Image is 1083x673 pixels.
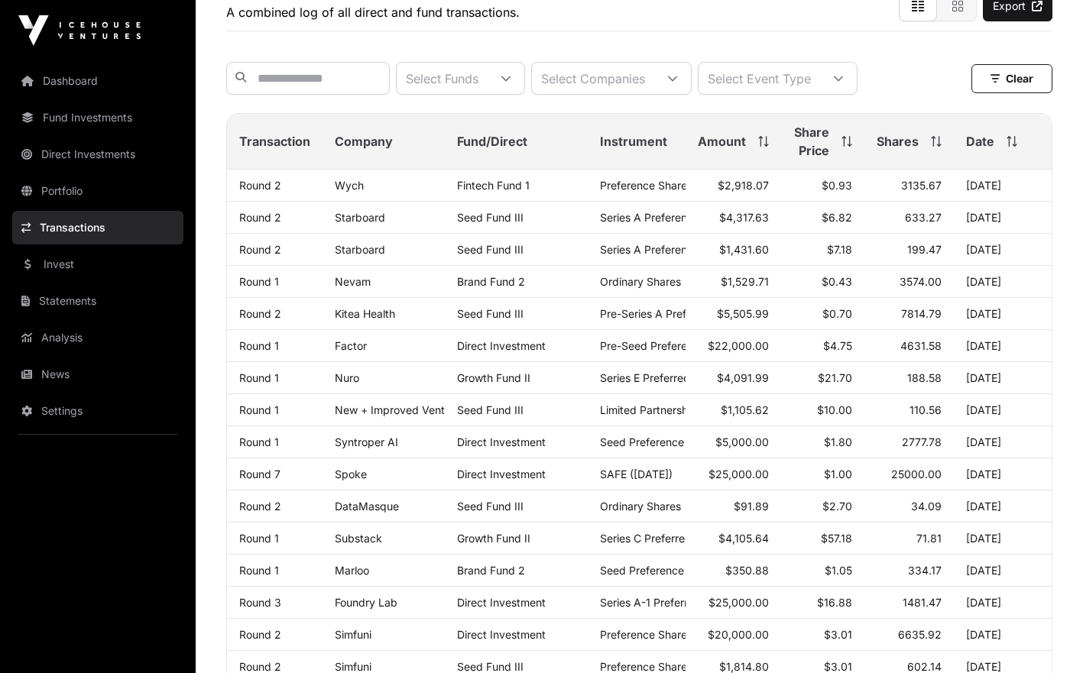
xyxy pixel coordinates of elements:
[457,403,524,416] a: Seed Fund III
[822,275,852,288] span: $0.43
[954,298,1052,330] td: [DATE]
[600,628,692,641] span: Preference Shares
[793,123,829,160] span: Share Price
[239,468,280,480] a: Round 7
[335,275,371,288] a: Nevam
[457,628,546,641] span: Direct Investment
[397,63,488,94] div: Select Funds
[12,394,183,428] a: Settings
[600,132,667,150] span: Instrument
[457,596,546,609] span: Direct Investment
[686,555,781,587] td: $350.88
[907,660,942,673] span: 602.14
[686,523,781,555] td: $4,105.64
[600,307,758,320] span: Pre-Series A Preference Shares
[600,468,673,480] span: SAFE ([DATE])
[12,64,183,98] a: Dashboard
[824,628,852,641] span: $3.01
[822,307,852,320] span: $0.70
[825,564,852,577] span: $1.05
[239,596,281,609] a: Round 3
[600,500,681,513] span: Ordinary Shares
[12,284,183,318] a: Statements
[824,660,852,673] span: $3.01
[818,371,852,384] span: $21.70
[827,243,852,256] span: $7.18
[954,234,1052,266] td: [DATE]
[239,435,279,448] a: Round 1
[905,211,942,224] span: 633.27
[954,202,1052,234] td: [DATE]
[686,619,781,651] td: $20,000.00
[532,63,654,94] div: Select Companies
[239,532,279,545] a: Round 1
[600,179,692,192] span: Preference Shares
[457,500,524,513] a: Seed Fund III
[239,339,279,352] a: Round 1
[686,266,781,298] td: $1,529.71
[239,179,281,192] a: Round 2
[817,403,852,416] span: $10.00
[600,660,692,673] span: Preference Shares
[335,339,367,352] a: Factor
[898,628,942,641] span: 6635.92
[817,596,852,609] span: $16.88
[457,243,524,256] a: Seed Fund III
[900,339,942,352] span: 4631.58
[239,628,281,641] a: Round 2
[335,179,364,192] a: Wych
[900,275,942,288] span: 3574.00
[891,468,942,480] span: 25000.00
[902,435,942,448] span: 2777.78
[954,426,1052,458] td: [DATE]
[954,362,1052,394] td: [DATE]
[457,532,530,545] a: Growth Fund II
[698,132,746,150] span: Amount
[954,266,1052,298] td: [DATE]
[600,435,721,448] span: Seed Preference Shares
[954,330,1052,362] td: [DATE]
[335,132,393,150] span: Company
[12,101,183,134] a: Fund Investments
[600,564,721,577] span: Seed Preference Shares
[457,371,530,384] a: Growth Fund II
[1007,600,1083,673] div: Chat Widget
[239,211,281,224] a: Round 2
[239,275,279,288] a: Round 1
[457,307,524,320] a: Seed Fund III
[335,243,385,256] a: Starboard
[903,596,942,609] span: 1481.47
[907,371,942,384] span: 188.58
[335,532,382,545] a: Substack
[239,371,279,384] a: Round 1
[911,500,942,513] span: 34.09
[335,435,398,448] a: Syntroper AI
[971,64,1052,93] button: Clear
[12,248,183,281] a: Invest
[12,358,183,391] a: News
[821,532,852,545] span: $57.18
[457,660,524,673] a: Seed Fund III
[686,330,781,362] td: $22,000.00
[823,339,852,352] span: $4.75
[686,234,781,266] td: $1,431.60
[822,179,852,192] span: $0.93
[239,403,279,416] a: Round 1
[907,243,942,256] span: 199.47
[600,532,724,545] span: Series C Preferred Stock
[954,619,1052,651] td: [DATE]
[966,132,994,150] span: Date
[12,138,183,171] a: Direct Investments
[457,435,546,448] span: Direct Investment
[335,564,369,577] a: Marloo
[910,403,942,416] span: 110.56
[457,468,546,480] span: Direct Investment
[335,468,367,480] a: Spoke
[226,3,520,21] p: A combined log of all direct and fund transactions.
[699,63,820,94] div: Select Event Type
[916,532,942,545] span: 71.81
[686,458,781,490] td: $25,000.00
[822,500,852,513] span: $2.70
[335,307,395,320] a: Kitea Health
[12,211,183,244] a: Transactions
